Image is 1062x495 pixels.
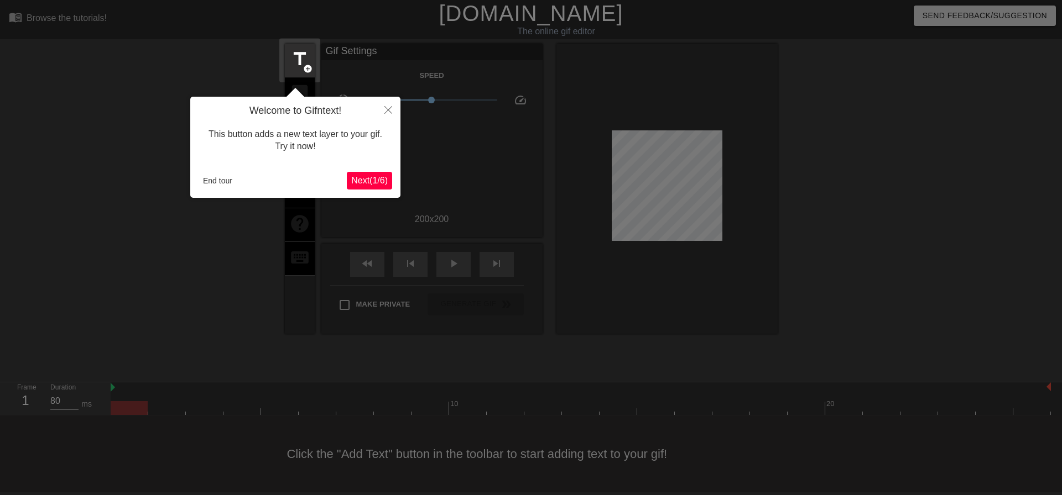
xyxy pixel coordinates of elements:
h4: Welcome to Gifntext! [199,105,392,117]
button: Next [347,172,392,189]
button: Close [376,97,400,122]
div: This button adds a new text layer to your gif. Try it now! [199,117,392,164]
button: End tour [199,172,237,189]
span: Next ( 1 / 6 ) [351,176,388,185]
